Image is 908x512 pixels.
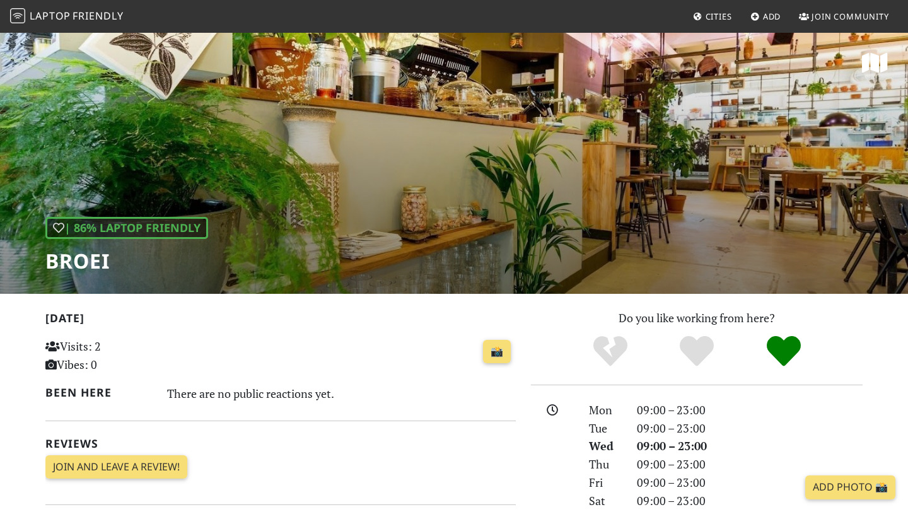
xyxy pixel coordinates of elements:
[10,8,25,23] img: LaptopFriendly
[629,401,870,419] div: 09:00 – 23:00
[653,334,740,369] div: Yes
[805,475,895,499] a: Add Photo 📸
[629,474,870,492] div: 09:00 – 23:00
[581,455,629,474] div: Thu
[706,11,732,22] span: Cities
[629,455,870,474] div: 09:00 – 23:00
[30,9,71,23] span: Laptop
[629,437,870,455] div: 09:00 – 23:00
[581,419,629,438] div: Tue
[581,492,629,510] div: Sat
[45,337,192,374] p: Visits: 2 Vibes: 0
[45,455,187,479] a: Join and leave a review!
[10,6,124,28] a: LaptopFriendly LaptopFriendly
[581,401,629,419] div: Mon
[167,383,516,404] div: There are no public reactions yet.
[740,334,827,369] div: Definitely!
[812,11,889,22] span: Join Community
[581,474,629,492] div: Fri
[629,492,870,510] div: 09:00 – 23:00
[794,5,894,28] a: Join Community
[45,311,516,330] h2: [DATE]
[531,309,863,327] p: Do you like working from here?
[45,437,516,450] h2: Reviews
[763,11,781,22] span: Add
[483,340,511,364] a: 📸
[45,249,208,273] h1: BROEI
[581,437,629,455] div: Wed
[45,386,152,399] h2: Been here
[745,5,786,28] a: Add
[629,419,870,438] div: 09:00 – 23:00
[73,9,123,23] span: Friendly
[688,5,737,28] a: Cities
[45,217,208,239] div: | 86% Laptop Friendly
[567,334,654,369] div: No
